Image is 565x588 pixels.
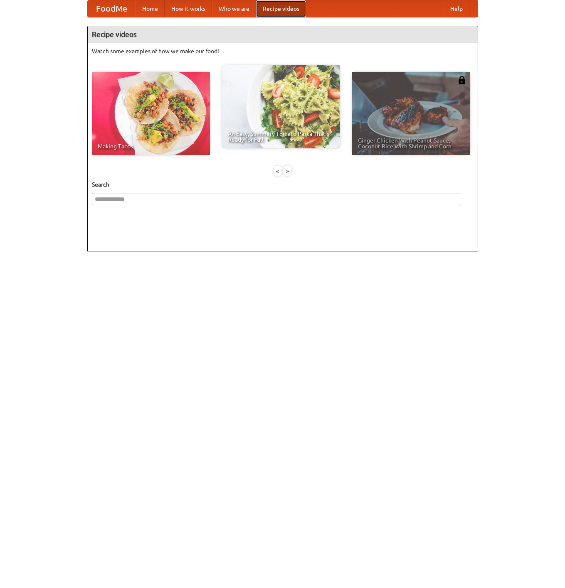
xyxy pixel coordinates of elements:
div: » [284,166,291,176]
a: Recipe videos [256,0,306,17]
p: Watch some examples of how we make our food! [92,47,474,55]
a: Making Tacos [92,72,210,155]
img: 483408.png [458,76,466,84]
h4: Recipe videos [88,26,478,43]
div: « [274,166,281,176]
h5: Search [92,180,474,189]
a: Help [444,0,469,17]
a: Who we are [212,0,256,17]
a: FoodMe [88,0,136,17]
a: How it works [165,0,212,17]
a: An Easy, Summery Tomato Pasta That's Ready for Fall [222,65,340,148]
span: Making Tacos [98,143,204,149]
span: An Easy, Summery Tomato Pasta That's Ready for Fall [228,131,334,143]
a: Home [136,0,165,17]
